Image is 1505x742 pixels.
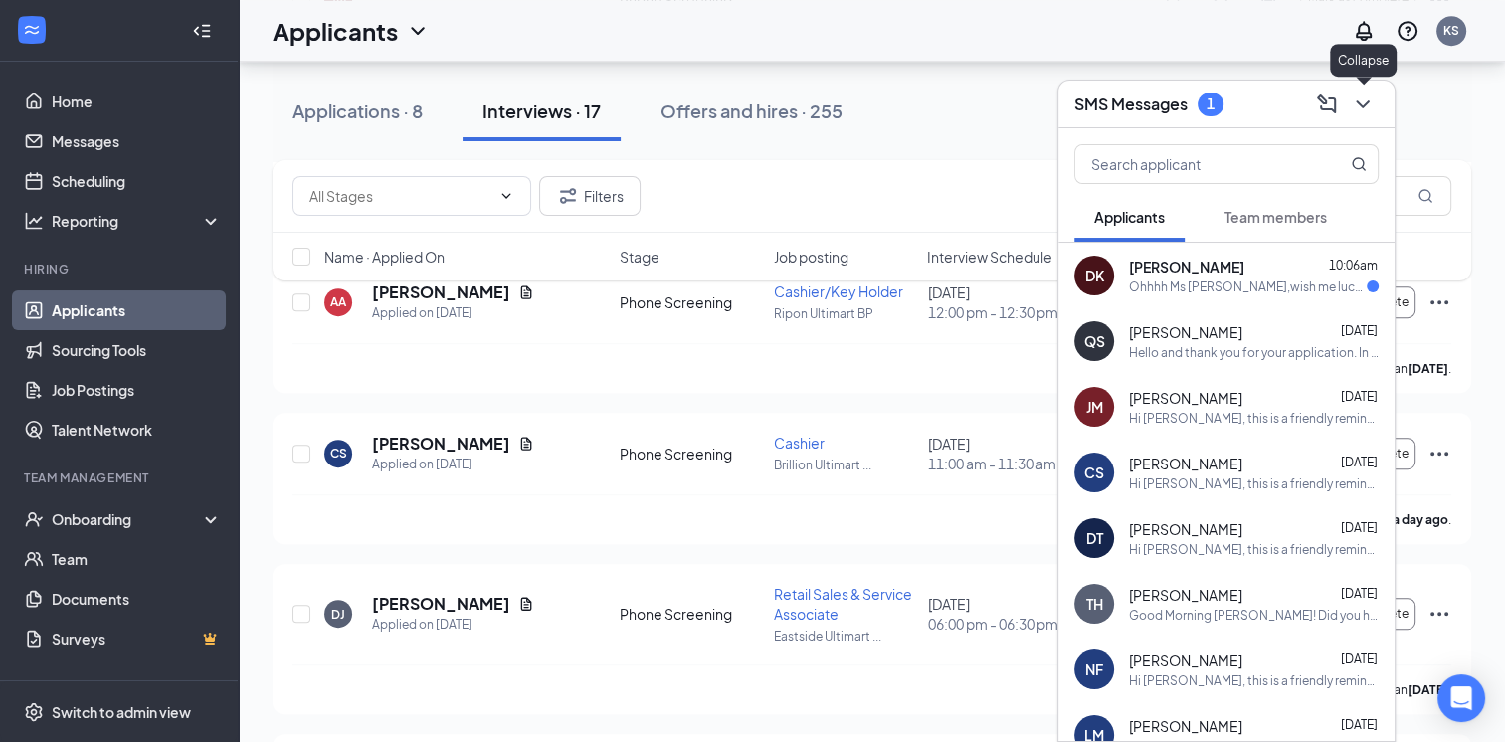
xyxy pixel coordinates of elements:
[1352,19,1376,43] svg: Notifications
[1351,93,1375,116] svg: ChevronDown
[24,509,44,529] svg: UserCheck
[24,261,218,278] div: Hiring
[52,410,222,450] a: Talent Network
[518,436,534,452] svg: Document
[52,509,205,529] div: Onboarding
[331,606,345,623] div: DJ
[1075,145,1311,183] input: Search applicant
[1084,331,1105,351] div: QS
[24,678,218,695] div: Payroll
[660,98,843,123] div: Offers and hires · 255
[774,585,912,623] span: Retail Sales & Service Associate
[52,82,222,121] a: Home
[1351,156,1367,172] svg: MagnifyingGlass
[22,20,42,40] svg: WorkstreamLogo
[1129,410,1379,427] div: Hi [PERSON_NAME], this is a friendly reminder. Your phone interview with Ultimart for Cashier at ...
[1086,397,1103,417] div: JM
[1129,454,1242,473] span: [PERSON_NAME]
[52,290,222,330] a: Applicants
[24,469,218,486] div: Team Management
[927,434,1069,473] div: [DATE]
[1129,541,1379,558] div: Hi [PERSON_NAME], this is a friendly reminder. Your phone interview with Subway for Assistant Man...
[52,370,222,410] a: Job Postings
[1396,19,1419,43] svg: QuestionInfo
[927,614,1069,634] span: 06:00 pm - 06:30 pm
[1129,388,1242,408] span: [PERSON_NAME]
[1085,266,1104,285] div: DK
[927,594,1069,634] div: [DATE]
[52,579,222,619] a: Documents
[927,282,1069,322] div: [DATE]
[24,211,44,231] svg: Analysis
[330,445,347,462] div: CS
[498,188,514,204] svg: ChevronDown
[539,176,641,216] button: Filter Filters
[1329,258,1378,273] span: 10:06am
[1129,650,1242,670] span: [PERSON_NAME]
[1341,651,1378,666] span: [DATE]
[1341,586,1378,601] span: [DATE]
[1129,344,1379,361] div: Hello and thank you for your application. In order to be considered for employment, we need your ...
[52,330,222,370] a: Sourcing Tools
[518,596,534,612] svg: Document
[1085,659,1103,679] div: NF
[1315,93,1339,116] svg: ComposeMessage
[1341,455,1378,469] span: [DATE]
[1129,519,1242,539] span: [PERSON_NAME]
[1129,716,1242,736] span: [PERSON_NAME]
[620,247,659,267] span: Stage
[372,455,534,474] div: Applied on [DATE]
[24,702,44,722] svg: Settings
[1129,607,1379,624] div: Good Morning [PERSON_NAME]! Did you have any further questions? I am wondering if you are interes...
[1408,361,1448,376] b: [DATE]
[774,305,916,322] p: Ripon Ultimart BP
[52,211,223,231] div: Reporting
[927,454,1069,473] span: 11:00 am - 11:30 am
[52,702,191,722] div: Switch to admin view
[620,444,762,464] div: Phone Screening
[927,247,1052,267] span: Interview Schedule
[1074,93,1188,115] h3: SMS Messages
[1086,528,1103,548] div: DT
[52,121,222,161] a: Messages
[372,593,510,615] h5: [PERSON_NAME]
[192,21,212,41] svg: Collapse
[324,247,445,267] span: Name · Applied On
[1129,257,1244,277] span: [PERSON_NAME]
[1207,95,1215,112] div: 1
[52,539,222,579] a: Team
[1224,208,1327,226] span: Team members
[1094,208,1165,226] span: Applicants
[556,184,580,208] svg: Filter
[1129,322,1242,342] span: [PERSON_NAME]
[1341,323,1378,338] span: [DATE]
[1341,520,1378,535] span: [DATE]
[309,185,490,207] input: All Stages
[1086,594,1103,614] div: TH
[1427,442,1451,465] svg: Ellipses
[52,619,222,658] a: SurveysCrown
[1129,475,1379,492] div: Hi [PERSON_NAME], this is a friendly reminder. Your phone interview with Ultimart for Cashier at ...
[1393,512,1448,527] b: a day ago
[372,615,534,635] div: Applied on [DATE]
[1084,463,1104,482] div: CS
[774,628,916,645] p: Eastside Ultimart ...
[1417,188,1433,204] svg: MagnifyingGlass
[1311,89,1343,120] button: ComposeMessage
[927,302,1069,322] span: 12:00 pm - 12:30 pm
[1129,672,1379,689] div: Hi [PERSON_NAME], this is a friendly reminder. Your phone interview with Ultimart for Cashier at ...
[1437,674,1485,722] div: Open Intercom Messenger
[52,161,222,201] a: Scheduling
[330,293,346,310] div: AA
[774,457,916,473] p: Brillion Ultimart ...
[1330,44,1397,77] div: Collapse
[1341,717,1378,732] span: [DATE]
[292,98,423,123] div: Applications · 8
[372,433,510,455] h5: [PERSON_NAME]
[774,247,848,267] span: Job posting
[620,604,762,624] div: Phone Screening
[482,98,601,123] div: Interviews · 17
[1129,585,1242,605] span: [PERSON_NAME]
[1129,278,1367,295] div: Ohhhh Ms [PERSON_NAME],wish me luck! I have an interview with [PERSON_NAME] [DATE],I'm so excited...
[1408,682,1448,697] b: [DATE]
